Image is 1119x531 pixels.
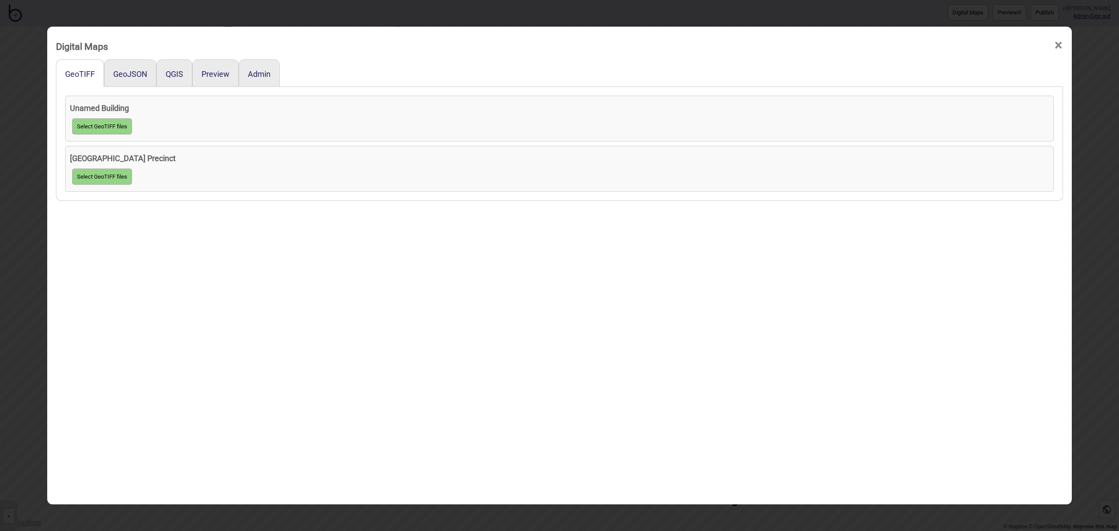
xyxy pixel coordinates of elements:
[166,69,183,79] button: QGIS
[202,69,229,79] button: Preview
[72,169,132,185] button: Select GeoTIFF files
[56,37,108,56] div: Digital Maps
[1054,31,1063,60] span: ×
[70,151,1049,166] h4: [GEOGRAPHIC_DATA] Precinct
[72,118,132,134] button: Select GeoTIFF files
[113,69,147,79] button: GeoJSON
[70,100,1049,116] h4: Unamed Building
[248,69,271,79] button: Admin
[65,69,95,79] button: GeoTIFF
